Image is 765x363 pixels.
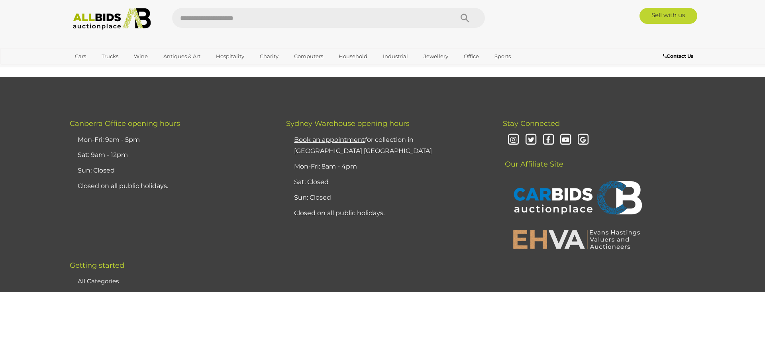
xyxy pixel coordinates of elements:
[663,53,693,59] b: Contact Us
[559,133,573,147] i: Youtube
[292,206,483,221] li: Closed on all public holidays.
[509,229,644,249] img: EHVA | Evans Hastings Valuers and Auctioneers
[639,8,697,24] a: Sell with us
[158,50,206,63] a: Antiques & Art
[76,163,266,179] li: Sun: Closed
[211,50,249,63] a: Hospitality
[663,52,695,61] a: Contact Us
[96,50,124,63] a: Trucks
[509,173,644,225] img: CARBIDS Auctionplace
[255,50,284,63] a: Charity
[292,159,483,175] li: Mon-Fri: 8am - 4pm
[489,50,516,63] a: Sports
[524,133,538,147] i: Twitter
[503,119,560,128] span: Stay Connected
[418,50,453,63] a: Jewellery
[76,132,266,148] li: Mon-Fri: 9am - 5pm
[69,8,155,30] img: Allbids.com.au
[70,119,180,128] span: Canberra Office opening hours
[541,133,555,147] i: Facebook
[294,136,432,155] a: Book an appointmentfor collection in [GEOGRAPHIC_DATA] [GEOGRAPHIC_DATA]
[503,148,563,169] span: Our Affiliate Site
[76,147,266,163] li: Sat: 9am - 12pm
[289,50,328,63] a: Computers
[333,50,373,63] a: Household
[286,119,410,128] span: Sydney Warehouse opening hours
[70,50,91,63] a: Cars
[78,277,119,285] a: All Categories
[292,190,483,206] li: Sun: Closed
[378,50,413,63] a: Industrial
[294,136,365,143] u: Book an appointment
[576,133,590,147] i: Google
[292,175,483,190] li: Sat: Closed
[445,8,485,28] button: Search
[70,261,124,270] span: Getting started
[76,179,266,194] li: Closed on all public holidays.
[70,63,137,76] a: [GEOGRAPHIC_DATA]
[507,133,521,147] i: Instagram
[129,50,153,63] a: Wine
[459,50,484,63] a: Office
